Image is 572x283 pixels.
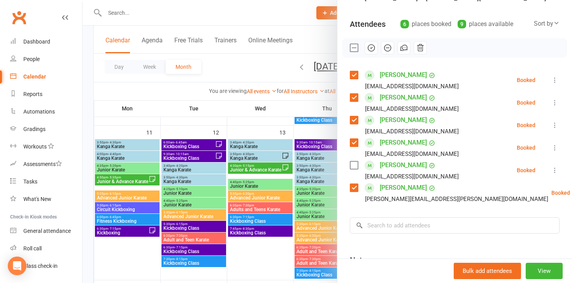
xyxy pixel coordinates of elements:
[380,159,427,171] a: [PERSON_NAME]
[10,257,82,275] a: Class kiosk mode
[517,100,535,105] div: Booked
[10,190,82,208] a: What's New
[458,20,466,28] div: 9
[365,126,459,136] div: [EMAIL_ADDRESS][DOMAIN_NAME]
[365,194,548,204] div: [PERSON_NAME][EMAIL_ADDRESS][PERSON_NAME][DOMAIN_NAME]
[23,126,46,132] div: Gradings
[380,114,427,126] a: [PERSON_NAME]
[517,77,535,83] div: Booked
[23,178,37,185] div: Tasks
[23,73,46,80] div: Calendar
[350,255,370,266] div: Notes
[10,240,82,257] a: Roll call
[23,196,51,202] div: What's New
[10,138,82,155] a: Workouts
[10,103,82,121] a: Automations
[458,19,513,30] div: places available
[365,81,459,91] div: [EMAIL_ADDRESS][DOMAIN_NAME]
[400,20,409,28] div: 6
[517,168,535,173] div: Booked
[23,161,62,167] div: Assessments
[23,56,40,62] div: People
[454,263,521,279] button: Bulk add attendees
[10,173,82,190] a: Tasks
[10,68,82,86] a: Calendar
[350,19,386,30] div: Attendees
[23,143,47,150] div: Workouts
[517,145,535,150] div: Booked
[10,155,82,173] a: Assessments
[380,182,427,194] a: [PERSON_NAME]
[23,245,42,252] div: Roll call
[23,263,58,269] div: Class check-in
[350,217,560,234] input: Search to add attendees
[365,104,459,114] div: [EMAIL_ADDRESS][DOMAIN_NAME]
[23,228,71,234] div: General attendance
[517,122,535,128] div: Booked
[10,33,82,51] a: Dashboard
[365,171,459,182] div: [EMAIL_ADDRESS][DOMAIN_NAME]
[10,51,82,68] a: People
[23,38,50,45] div: Dashboard
[380,91,427,104] a: [PERSON_NAME]
[380,136,427,149] a: [PERSON_NAME]
[534,19,560,29] div: Sort by
[400,19,451,30] div: places booked
[9,8,29,27] a: Clubworx
[365,149,459,159] div: [EMAIL_ADDRESS][DOMAIN_NAME]
[526,263,563,279] button: View
[10,121,82,138] a: Gradings
[23,108,55,115] div: Automations
[551,190,570,196] div: Booked
[10,222,82,240] a: General attendance kiosk mode
[8,257,26,275] div: Open Intercom Messenger
[10,86,82,103] a: Reports
[23,91,42,97] div: Reports
[380,69,427,81] a: [PERSON_NAME]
